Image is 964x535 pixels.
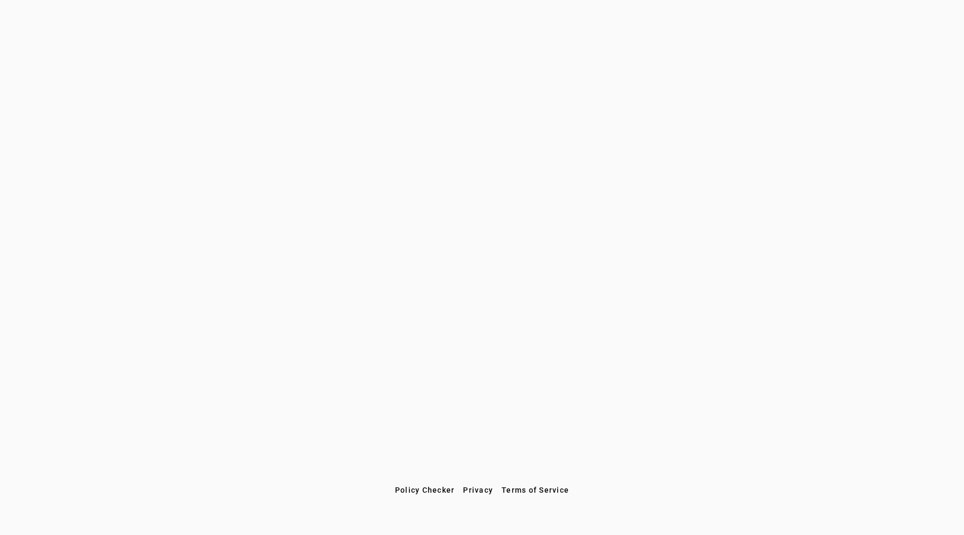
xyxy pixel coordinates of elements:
span: Terms of Service [502,486,569,494]
button: Privacy [459,480,497,500]
button: Terms of Service [497,480,573,500]
button: Policy Checker [391,480,459,500]
span: Policy Checker [395,486,455,494]
span: Privacy [463,486,493,494]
